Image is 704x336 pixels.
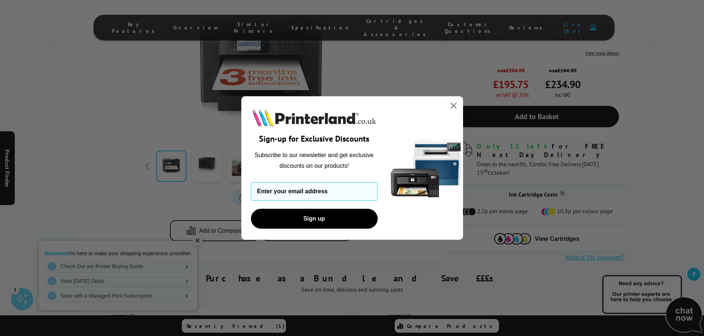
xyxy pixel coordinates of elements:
input: Enter your email address [251,182,378,201]
img: 5290a21f-4df8-4860-95f4-ea1e8d0e8904.png [389,96,463,240]
span: Subscribe to our newsletter and get exclusive discounts on our products! [255,152,374,169]
img: Printerland.co.uk [251,107,378,128]
button: Sign up [251,209,378,229]
button: Close dialog [447,99,460,112]
span: Sign-up for Exclusive Discounts [259,134,369,144]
